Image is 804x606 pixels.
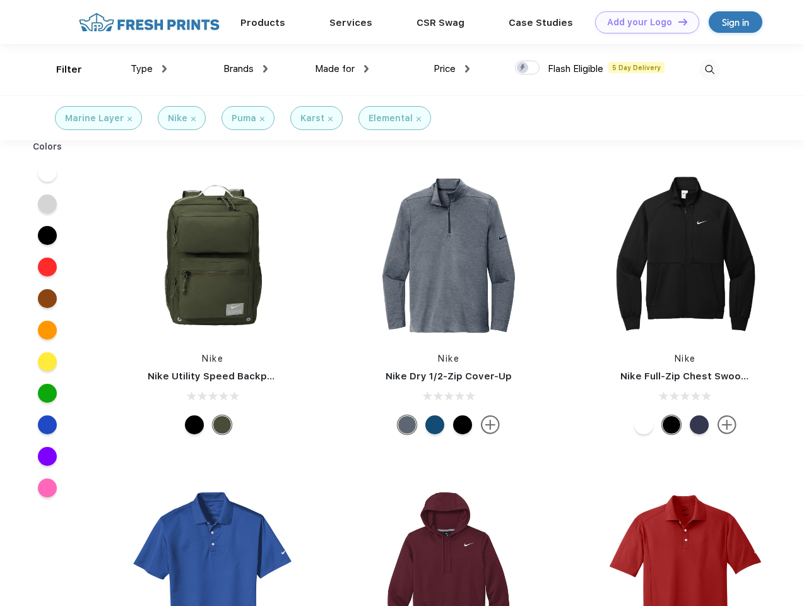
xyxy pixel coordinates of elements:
[148,371,284,382] a: Nike Utility Speed Backpack
[417,17,464,28] a: CSR Swag
[481,415,500,434] img: more.svg
[202,353,223,364] a: Nike
[718,415,736,434] img: more.svg
[260,117,264,121] img: filter_cancel.svg
[364,65,369,73] img: dropdown.png
[398,415,417,434] div: Navy Heather
[127,117,132,121] img: filter_cancel.svg
[607,17,672,28] div: Add your Logo
[386,371,512,382] a: Nike Dry 1/2-Zip Cover-Up
[465,65,470,73] img: dropdown.png
[23,140,72,153] div: Colors
[329,17,372,28] a: Services
[369,112,413,125] div: Elemental
[601,172,769,340] img: func=resize&h=266
[75,11,223,33] img: fo%20logo%202.webp
[168,112,187,125] div: Nike
[722,15,749,30] div: Sign in
[223,63,254,74] span: Brands
[162,65,167,73] img: dropdown.png
[191,117,196,121] img: filter_cancel.svg
[634,415,653,434] div: White
[675,353,696,364] a: Nike
[65,112,124,125] div: Marine Layer
[232,112,256,125] div: Puma
[425,415,444,434] div: Gym Blue
[213,415,232,434] div: Cargo Khaki
[690,415,709,434] div: Midnight Navy
[315,63,355,74] span: Made for
[620,371,788,382] a: Nike Full-Zip Chest Swoosh Jacket
[129,172,297,340] img: func=resize&h=266
[300,112,324,125] div: Karst
[548,63,603,74] span: Flash Eligible
[328,117,333,121] img: filter_cancel.svg
[131,63,153,74] span: Type
[608,62,665,73] span: 5 Day Delivery
[662,415,681,434] div: Black
[240,17,285,28] a: Products
[709,11,762,33] a: Sign in
[263,65,268,73] img: dropdown.png
[699,59,720,80] img: desktop_search.svg
[185,415,204,434] div: Black
[678,18,687,25] img: DT
[56,62,82,77] div: Filter
[434,63,456,74] span: Price
[365,172,533,340] img: func=resize&h=266
[438,353,459,364] a: Nike
[453,415,472,434] div: Black
[417,117,421,121] img: filter_cancel.svg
